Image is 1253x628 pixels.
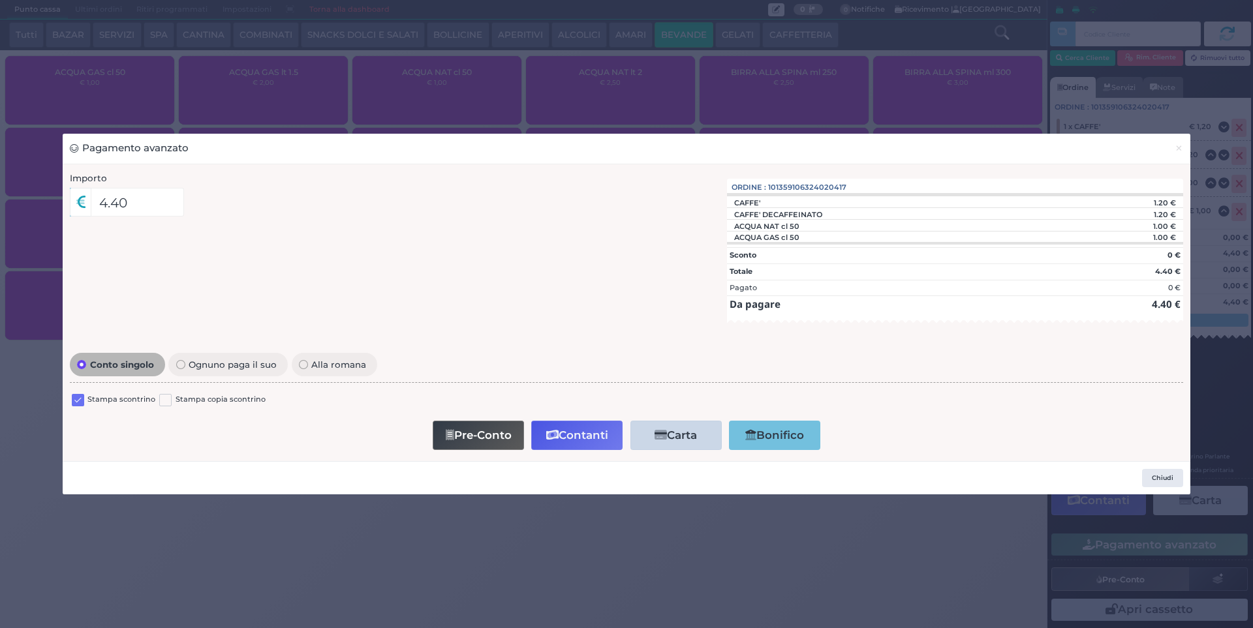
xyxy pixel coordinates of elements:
[727,233,806,242] div: ACQUA GAS cl 50
[308,360,370,369] span: Alla romana
[1168,134,1190,163] button: Chiudi
[730,297,781,310] strong: Da pagare
[730,282,757,293] div: Pagato
[630,421,722,450] button: Carta
[70,141,189,156] h3: Pagamento avanzato
[433,421,524,450] button: Pre-Conto
[91,188,184,217] input: Es. 30.99
[1168,282,1181,293] div: 0 €
[727,222,806,231] div: ACQUA NAT cl 50
[729,421,820,450] button: Bonifico
[730,267,752,276] strong: Totale
[727,198,767,207] div: CAFFE'
[86,360,157,369] span: Conto singolo
[727,210,829,219] div: CAFFE' DECAFFEINATO
[1069,233,1183,242] div: 1.00 €
[87,394,155,406] label: Stampa scontrino
[1069,198,1183,207] div: 1.20 €
[1168,250,1181,260] strong: 0 €
[70,172,107,185] label: Importo
[730,250,756,260] strong: Sconto
[1142,469,1183,487] button: Chiudi
[1069,210,1183,219] div: 1.20 €
[185,360,281,369] span: Ognuno paga il suo
[1155,267,1181,276] strong: 4.40 €
[1069,222,1183,231] div: 1.00 €
[1152,297,1181,310] strong: 4.40 €
[1175,141,1183,155] span: ×
[768,182,846,193] span: 101359106324020417
[531,421,623,450] button: Contanti
[176,394,266,406] label: Stampa copia scontrino
[732,182,766,193] span: Ordine :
